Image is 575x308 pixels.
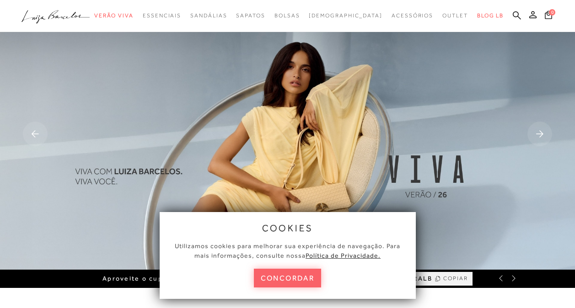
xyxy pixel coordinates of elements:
span: Verão Viva [94,12,134,19]
span: Outlet [442,12,468,19]
button: 0 [542,10,555,22]
span: Essenciais [143,12,181,19]
span: Utilizamos cookies para melhorar sua experiência de navegação. Para mais informações, consulte nossa [175,242,400,259]
a: categoryNavScreenReaderText [392,7,433,24]
span: Sapatos [236,12,265,19]
span: [DEMOGRAPHIC_DATA] [309,12,382,19]
a: categoryNavScreenReaderText [190,7,227,24]
a: noSubCategoriesText [309,7,382,24]
span: BLOG LB [477,12,504,19]
button: concordar [254,269,322,287]
a: categoryNavScreenReaderText [236,7,265,24]
span: Bolsas [274,12,300,19]
a: categoryNavScreenReaderText [94,7,134,24]
a: categoryNavScreenReaderText [143,7,181,24]
span: Sandálias [190,12,227,19]
a: Política de Privacidade. [306,252,381,259]
span: Acessórios [392,12,433,19]
a: categoryNavScreenReaderText [442,7,468,24]
span: 0 [549,9,555,16]
span: COPIAR [443,274,468,283]
a: categoryNavScreenReaderText [274,7,300,24]
span: cookies [262,223,313,233]
a: BLOG LB [477,7,504,24]
span: Aproveite o cupom de primeira compra [102,275,250,282]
